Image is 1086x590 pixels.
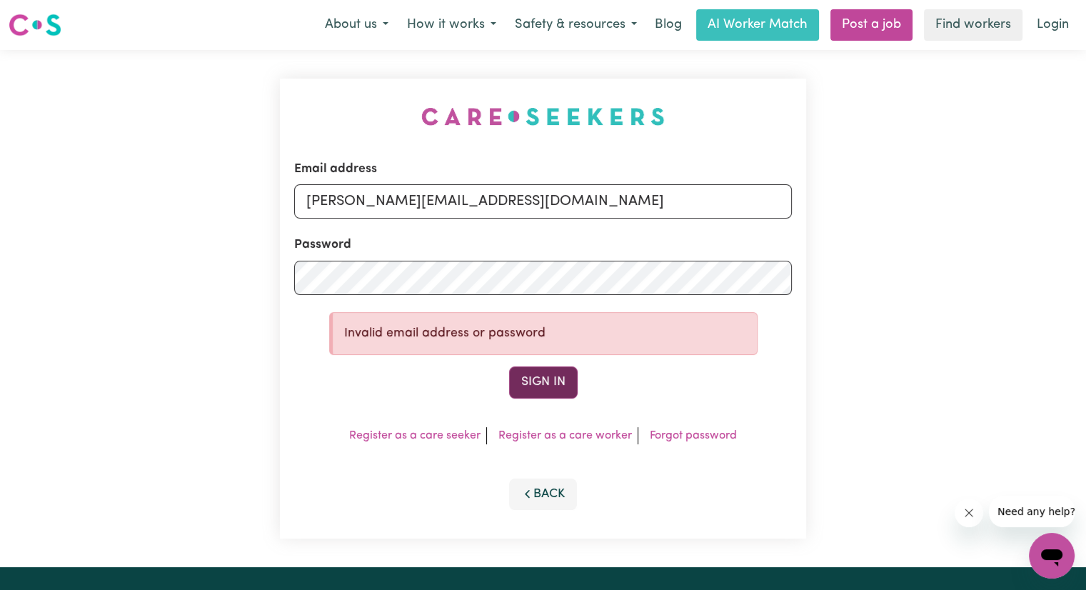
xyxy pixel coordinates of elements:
a: Careseekers logo [9,9,61,41]
label: Email address [294,160,377,179]
a: Register as a care worker [498,430,632,441]
button: Sign In [509,366,578,398]
button: Back [509,479,578,510]
a: Blog [646,9,690,41]
a: Find workers [924,9,1022,41]
a: Login [1028,9,1077,41]
button: Safety & resources [506,10,646,40]
p: Invalid email address or password [344,324,745,343]
span: Need any help? [9,10,86,21]
button: About us [316,10,398,40]
a: Post a job [830,9,912,41]
button: How it works [398,10,506,40]
a: Register as a care seeker [349,430,481,441]
img: Careseekers logo [9,12,61,38]
iframe: Message from company [989,496,1075,527]
a: Forgot password [650,430,737,441]
label: Password [294,236,351,254]
iframe: Close message [955,499,983,527]
input: Email address [294,184,792,219]
a: AI Worker Match [696,9,819,41]
iframe: Button to launch messaging window [1029,533,1075,579]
